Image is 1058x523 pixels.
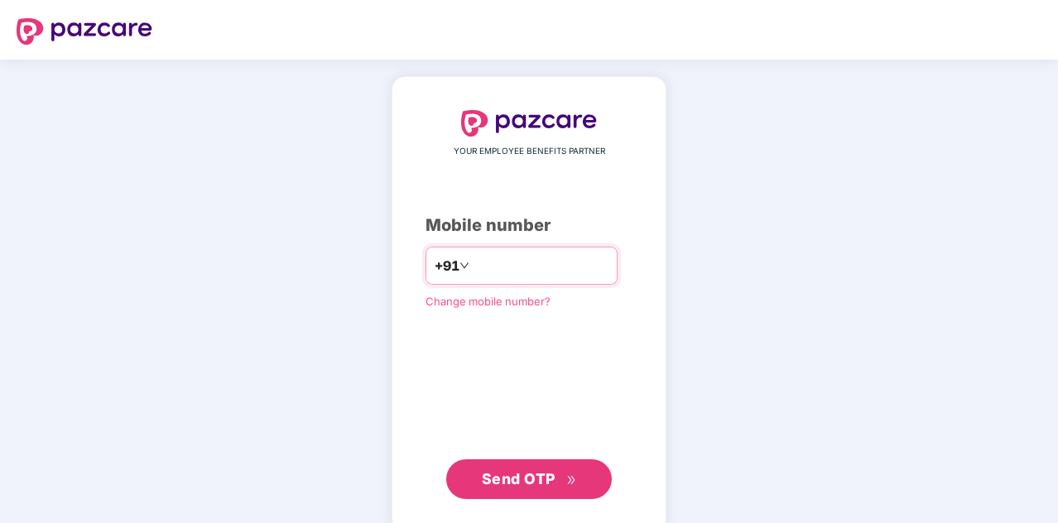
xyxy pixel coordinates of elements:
[566,475,577,486] span: double-right
[454,145,605,158] span: YOUR EMPLOYEE BENEFITS PARTNER
[17,18,152,45] img: logo
[459,261,469,271] span: down
[435,256,459,276] span: +91
[482,470,555,487] span: Send OTP
[426,213,632,238] div: Mobile number
[426,295,551,308] a: Change mobile number?
[461,110,597,137] img: logo
[446,459,612,499] button: Send OTPdouble-right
